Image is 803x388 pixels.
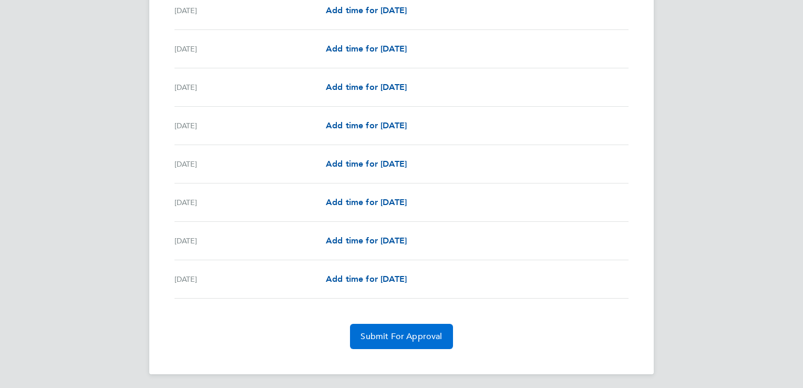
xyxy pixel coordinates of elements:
span: Add time for [DATE] [326,5,407,15]
a: Add time for [DATE] [326,43,407,55]
a: Add time for [DATE] [326,234,407,247]
span: Add time for [DATE] [326,82,407,92]
a: Add time for [DATE] [326,273,407,285]
div: [DATE] [174,81,326,94]
button: Submit For Approval [350,324,452,349]
div: [DATE] [174,196,326,209]
a: Add time for [DATE] [326,4,407,17]
span: Add time for [DATE] [326,120,407,130]
a: Add time for [DATE] [326,119,407,132]
a: Add time for [DATE] [326,158,407,170]
div: [DATE] [174,119,326,132]
a: Add time for [DATE] [326,196,407,209]
span: Add time for [DATE] [326,197,407,207]
div: [DATE] [174,273,326,285]
a: Add time for [DATE] [326,81,407,94]
span: Add time for [DATE] [326,44,407,54]
div: [DATE] [174,158,326,170]
div: [DATE] [174,4,326,17]
span: Submit For Approval [361,331,442,342]
span: Add time for [DATE] [326,274,407,284]
span: Add time for [DATE] [326,236,407,246]
div: [DATE] [174,43,326,55]
span: Add time for [DATE] [326,159,407,169]
div: [DATE] [174,234,326,247]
